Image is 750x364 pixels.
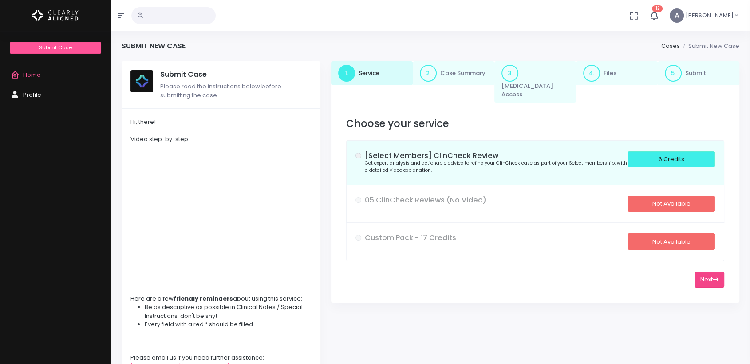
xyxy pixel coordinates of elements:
[23,71,41,79] span: Home
[365,196,628,205] h5: 05 ClinCheck Reviews (No Video)
[130,135,312,144] div: Video step-by-step:
[413,61,494,85] a: 2.Case Summary
[365,233,628,242] h5: Custom Pack - 17 Credits
[365,160,627,174] small: Get expert analysis and actionable advice to refine your ClinCheck case as part of your Select me...
[160,70,312,79] h5: Submit Case
[23,91,41,99] span: Profile
[420,65,437,82] span: 2.
[628,196,715,212] div: Not Available
[145,320,312,329] li: Every field with a red * should be filled.
[331,61,413,85] a: 1.Service
[145,303,312,320] li: Be as descriptive as possible in Clinical Notes / Special Instructions: don't be shy!
[628,151,715,168] div: 6 Credits
[679,42,739,51] li: Submit New Case
[665,65,682,82] span: 5.
[365,151,628,160] h5: [Select Members] ClinCheck Review
[583,65,600,82] span: 4.
[628,233,715,250] div: Not Available
[686,11,734,20] span: [PERSON_NAME]
[39,44,72,51] span: Submit Case
[130,353,312,362] div: Please email us if you need further assistance:
[652,5,663,12] span: 112
[10,42,101,54] a: Submit Case
[501,65,518,82] span: 3.
[346,118,724,130] h3: Choose your service
[338,65,355,82] span: 1.
[32,6,79,25] img: Logo Horizontal
[576,61,658,85] a: 4.Files
[130,118,312,127] div: Hi, there!
[661,42,679,50] a: Cases
[494,61,576,103] a: 3.[MEDICAL_DATA] Access
[658,61,739,85] a: 5.Submit
[122,42,186,50] h4: Submit New Case
[670,8,684,23] span: A
[695,272,724,288] button: Next
[130,294,312,303] div: Here are a few about using this service:
[174,294,233,303] strong: friendly reminders
[160,82,281,99] span: Please read the instructions below before submitting the case.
